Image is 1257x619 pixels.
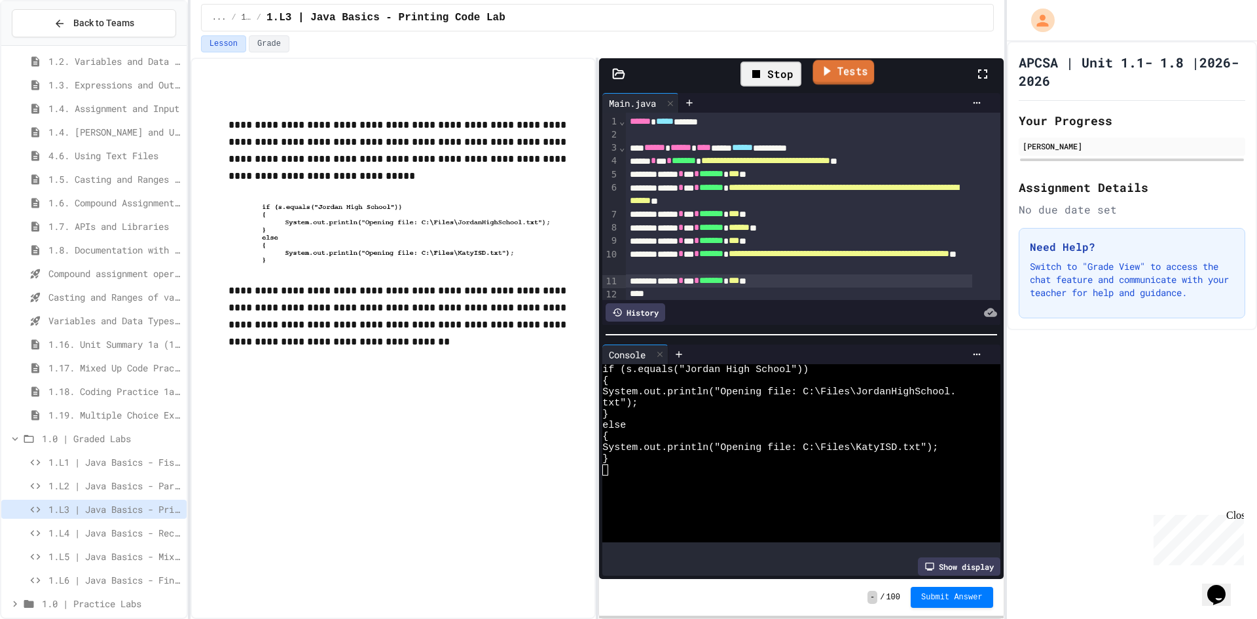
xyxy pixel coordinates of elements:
[602,348,652,362] div: Console
[602,398,638,409] span: txt");
[602,420,626,431] span: else
[48,149,181,162] span: 4.6. Using Text Files
[266,10,505,26] span: 1.L3 | Java Basics - Printing Code Lab
[48,337,181,351] span: 1.16. Unit Summary 1a (1.1-1.6)
[606,303,665,322] div: History
[48,550,181,563] span: 1.L5 | Java Basics - Mixed Number Lab
[1019,53,1245,90] h1: APCSA | Unit 1.1- 1.8 |2026-2026
[812,60,874,85] a: Tests
[48,573,181,587] span: 1.L6 | Java Basics - Final Calculator Lab
[42,597,181,610] span: 1.0 | Practice Labs
[48,267,181,280] span: Compound assignment operators - Quiz
[212,12,227,23] span: ...
[48,78,181,92] span: 1.3. Expressions and Output [New]
[48,290,181,304] span: Casting and Ranges of variables - Quiz
[12,9,176,37] button: Back to Teams
[231,12,236,23] span: /
[48,479,181,493] span: 1.L2 | Java Basics - Paragraphs Lab
[48,502,181,516] span: 1.L3 | Java Basics - Printing Code Lab
[48,54,181,68] span: 1.2. Variables and Data Types
[257,12,261,23] span: /
[602,115,619,128] div: 1
[619,142,625,153] span: Fold line
[1017,5,1058,35] div: My Account
[48,172,181,186] span: 1.5. Casting and Ranges of Values
[911,587,993,608] button: Submit Answer
[602,288,619,301] div: 12
[1023,140,1241,152] div: [PERSON_NAME]
[48,526,181,540] span: 1.L4 | Java Basics - Rectangle Lab
[48,361,181,375] span: 1.17. Mixed Up Code Practice 1.1-1.6
[602,141,619,155] div: 3
[602,234,619,248] div: 9
[602,181,619,208] div: 6
[740,62,801,86] div: Stop
[48,455,181,469] span: 1.L1 | Java Basics - Fish Lab
[886,592,900,603] span: 100
[48,196,181,210] span: 1.6. Compound Assignment Operators
[602,96,663,110] div: Main.java
[1030,239,1234,255] h3: Need Help?
[48,243,181,257] span: 1.8. Documentation with Comments and Preconditions
[602,431,608,442] span: {
[73,16,134,30] span: Back to Teams
[921,592,983,603] span: Submit Answer
[201,35,246,52] button: Lesson
[1019,178,1245,197] h2: Assignment Details
[48,314,181,328] span: Variables and Data Types - Quiz
[602,155,619,168] div: 4
[602,248,619,275] div: 10
[602,442,938,453] span: System.out.println("Opening file: C:\Files\KatyISD.txt");
[1148,510,1244,565] iframe: chat widget
[1019,202,1245,217] div: No due date set
[602,364,809,375] span: if (s.equals("Jordan High School"))
[5,5,90,83] div: Chat with us now!Close
[602,386,956,398] span: System.out.println("Opening file: C:\Files\JordanHighSchool.
[918,557,1000,576] div: Show display
[602,208,619,221] div: 7
[249,35,289,52] button: Grade
[48,102,181,115] span: 1.4. Assignment and Input
[48,219,181,233] span: 1.7. APIs and Libraries
[1019,111,1245,130] h2: Your Progress
[602,409,608,420] span: }
[619,116,625,126] span: Fold line
[48,125,181,139] span: 1.4. [PERSON_NAME] and User Input
[880,592,884,603] span: /
[867,591,877,604] span: -
[602,275,619,288] div: 11
[602,168,619,181] div: 5
[242,12,251,23] span: 1.0 | Graded Labs
[1202,567,1244,606] iframe: chat widget
[42,432,181,445] span: 1.0 | Graded Labs
[48,408,181,422] span: 1.19. Multiple Choice Exercises for Unit 1a (1.1-1.6)
[602,128,619,141] div: 2
[602,345,668,364] div: Console
[602,93,679,113] div: Main.java
[602,221,619,234] div: 8
[602,453,608,464] span: }
[1030,260,1234,299] p: Switch to "Grade View" to access the chat feature and communicate with your teacher for help and ...
[48,385,181,398] span: 1.18. Coding Practice 1a (1.1-1.6)
[602,375,608,386] span: {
